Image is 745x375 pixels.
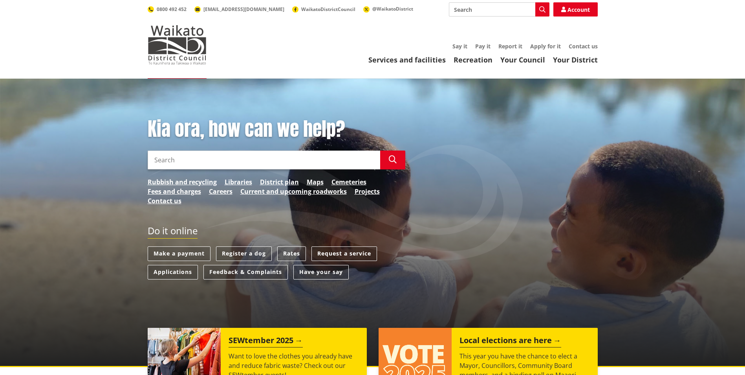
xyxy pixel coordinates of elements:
[569,42,598,50] a: Contact us
[530,42,561,50] a: Apply for it
[277,246,306,261] a: Rates
[452,42,467,50] a: Say it
[311,246,377,261] a: Request a service
[148,118,405,141] h1: Kia ora, how can we help?
[475,42,491,50] a: Pay it
[148,246,211,261] a: Make a payment
[293,265,349,279] a: Have your say
[240,187,347,196] a: Current and upcoming roadworks
[454,55,492,64] a: Recreation
[498,42,522,50] a: Report it
[260,177,299,187] a: District plan
[194,6,284,13] a: [EMAIL_ADDRESS][DOMAIN_NAME]
[203,6,284,13] span: [EMAIL_ADDRESS][DOMAIN_NAME]
[301,6,355,13] span: WaikatoDistrictCouncil
[363,6,413,12] a: @WaikatoDistrict
[500,55,545,64] a: Your Council
[209,187,232,196] a: Careers
[449,2,549,17] input: Search input
[148,6,187,13] a: 0800 492 452
[203,265,288,279] a: Feedback & Complaints
[368,55,446,64] a: Services and facilities
[157,6,187,13] span: 0800 492 452
[148,265,198,279] a: Applications
[553,55,598,64] a: Your District
[292,6,355,13] a: WaikatoDistrictCouncil
[355,187,380,196] a: Projects
[148,177,217,187] a: Rubbish and recycling
[459,336,561,347] h2: Local elections are here
[148,187,201,196] a: Fees and charges
[307,177,324,187] a: Maps
[148,151,380,169] input: Search input
[372,6,413,12] span: @WaikatoDistrict
[148,196,181,206] a: Contact us
[216,246,272,261] a: Register a dog
[148,225,198,239] h2: Do it online
[553,2,598,17] a: Account
[225,177,252,187] a: Libraries
[148,25,207,64] img: Waikato District Council - Te Kaunihera aa Takiwaa o Waikato
[229,336,303,347] h2: SEWtember 2025
[331,177,366,187] a: Cemeteries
